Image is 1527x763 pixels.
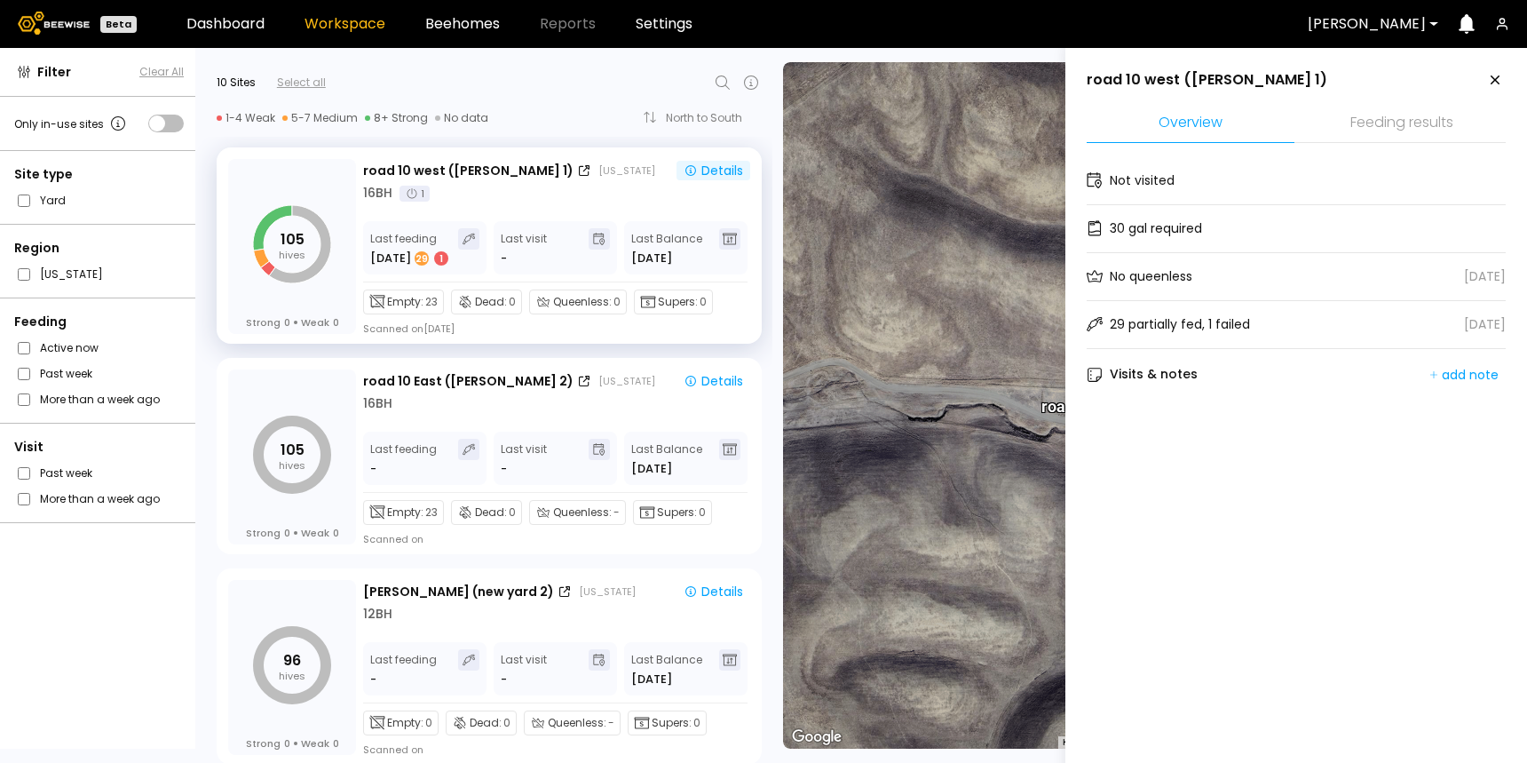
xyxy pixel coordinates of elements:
div: [US_STATE] [598,374,655,388]
div: Dead: [446,711,517,735]
div: 29 partially fed, 1 failed [1110,315,1250,334]
span: 0 [503,715,510,731]
div: Last visit [501,439,547,478]
div: Empty: [363,290,444,314]
div: Last visit [501,228,547,267]
div: Supers: [634,290,713,314]
span: - [608,715,614,731]
div: Last Balance [631,439,702,478]
div: Not visited [1110,171,1175,190]
span: 0 [333,316,339,329]
span: 0 [333,737,339,750]
div: 10 Sites [217,75,256,91]
label: Past week [40,464,92,482]
div: Details [684,584,743,600]
div: Strong Weak [246,316,339,329]
span: 0 [425,715,432,731]
button: Details [676,371,750,391]
div: Queenless: [524,711,621,735]
div: Select all [277,75,326,91]
div: 8+ Strong [365,111,428,125]
div: Last feeding [370,439,437,478]
div: [DATE] [370,250,450,267]
span: 23 [425,294,438,310]
div: Details [684,163,743,179]
span: 0 [700,294,707,310]
div: Beta [100,16,137,33]
div: road 10 East ([PERSON_NAME] 2) [363,372,574,391]
div: [US_STATE] [598,163,655,178]
a: Beehomes [425,17,500,31]
div: North to South [666,113,755,123]
div: - [370,460,378,478]
div: Dead: [451,500,522,525]
li: Overview [1087,105,1294,143]
span: [DATE] [631,671,672,688]
label: Active now [40,338,99,357]
div: Empty: [363,711,439,735]
a: Dashboard [186,17,265,31]
div: Site type [14,165,184,184]
span: Reports [540,17,596,31]
span: 0 [284,316,290,329]
div: Scanned on [363,532,423,546]
label: More than a week ago [40,489,160,508]
li: Feeding results [1298,105,1506,143]
div: 1-4 Weak [217,111,275,125]
div: [PERSON_NAME] (new yard 2) [363,583,554,601]
button: Details [676,161,750,180]
span: 23 [425,505,438,521]
label: [US_STATE] [40,265,103,283]
span: - [613,505,620,521]
div: road 10 west ([PERSON_NAME] 1) [363,162,574,180]
div: Last Balance [631,228,702,267]
span: 0 [509,505,516,521]
span: 0 [613,294,621,310]
div: Only in-use sites [14,113,129,134]
div: 5-7 Medium [282,111,358,125]
div: Queenless: [529,290,627,314]
div: Details [684,373,743,389]
img: Google [787,726,846,749]
div: 30 gal required [1110,219,1202,238]
div: 16 BH [363,394,392,413]
div: - [501,250,507,267]
div: Strong Weak [246,737,339,750]
div: Empty: [363,500,444,525]
div: Dead: [451,290,522,314]
div: 16 BH [363,184,392,203]
span: 0 [509,294,516,310]
div: No data [435,111,488,125]
div: Strong Weak [246,527,339,539]
img: Beewise logo [18,12,90,35]
span: Filter [37,63,71,82]
tspan: 105 [281,229,305,250]
div: [DATE] [1464,315,1506,334]
div: Scanned on [DATE] [363,322,455,336]
div: road 10 west ([PERSON_NAME] 1) [1087,70,1327,90]
div: Visits & notes [1087,365,1198,384]
div: Last feeding [370,228,450,267]
div: Queenless: [529,500,626,525]
button: Clear All [139,64,184,80]
div: Supers: [628,711,707,735]
span: 0 [699,505,706,521]
div: 12 BH [363,605,392,624]
tspan: 105 [281,440,305,460]
a: Workspace [305,17,385,31]
div: No queenless [1110,267,1192,286]
label: Yard [40,191,66,210]
span: 0 [284,527,290,539]
div: 1 [400,186,430,202]
div: road 10 west ([PERSON_NAME] 1) [1041,378,1254,433]
div: Last Balance [631,649,702,688]
tspan: hives [279,669,305,683]
div: - [370,671,378,688]
div: Visit [14,438,184,457]
tspan: hives [279,248,305,262]
label: Past week [40,364,92,383]
a: Open this area in Google Maps (opens a new window) [787,726,846,749]
div: Feeding [14,313,184,331]
button: Details [676,582,750,601]
a: Settings [636,17,692,31]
